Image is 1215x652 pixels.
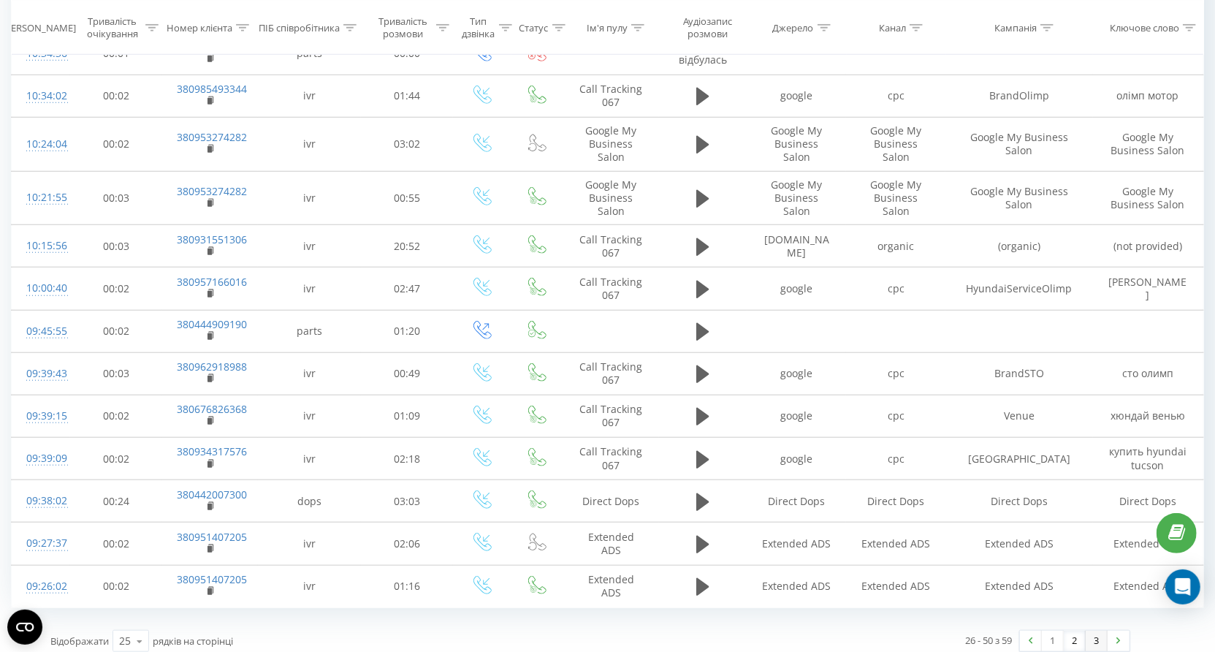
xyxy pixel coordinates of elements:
div: Тривалість очікування [83,15,142,40]
td: 00:49 [361,352,453,395]
div: Статус [519,21,549,34]
td: Call Tracking 067 [563,438,659,480]
td: cpc [846,438,945,480]
td: Direct Dops [747,480,847,523]
td: ivr [258,268,361,310]
div: Тип дзвінка [462,15,495,40]
div: Тривалість розмови [374,15,433,40]
a: 380962918988 [177,360,247,374]
td: Direct Dops [563,480,659,523]
td: 00:02 [70,395,162,437]
td: google [747,268,847,310]
div: 10:21:55 [26,183,56,212]
td: ivr [258,352,361,395]
td: google [747,395,847,437]
a: 2 [1064,631,1086,651]
td: Google My Business Salon [846,171,945,225]
td: 00:02 [70,310,162,352]
td: Extended ADS [846,523,945,565]
td: parts [258,310,361,352]
td: [GEOGRAPHIC_DATA] [945,438,1092,480]
div: Ім'я пулу [587,21,628,34]
td: BrandSTO [945,352,1092,395]
td: google [747,438,847,480]
a: 1 [1042,631,1064,651]
td: Extended ADS [1093,523,1203,565]
td: google [747,75,847,117]
div: [PERSON_NAME] [2,21,76,34]
td: Extended ADS [563,565,659,607]
div: ПІБ співробітника [259,21,340,34]
td: Google My Business Salon [747,118,847,172]
td: HyundaiServiceOlimp [945,268,1092,310]
td: Call Tracking 067 [563,352,659,395]
td: купить hyundai tucson [1093,438,1203,480]
span: Відображати [50,634,109,648]
td: 02:06 [361,523,453,565]
div: 09:39:09 [26,444,56,473]
div: 09:27:37 [26,529,56,558]
td: cpc [846,352,945,395]
td: [PERSON_NAME] [1093,268,1203,310]
div: 10:00:40 [26,274,56,303]
td: Google My Business Salon [945,171,1092,225]
div: Кампанія [994,21,1037,34]
td: Extended ADS [1093,565,1203,607]
div: Open Intercom Messenger [1165,569,1200,604]
td: Call Tracking 067 [563,268,659,310]
td: Extended ADS [945,565,1092,607]
td: 00:55 [361,171,453,225]
div: Ключове слово [1110,21,1179,34]
td: BrandOlimp [945,75,1092,117]
a: 380442007300 [177,488,247,501]
td: 00:24 [70,480,162,523]
div: Канал [879,21,906,34]
div: 09:45:55 [26,317,56,346]
td: Google My Business Salon [1093,171,1203,225]
a: 380931551306 [177,232,247,246]
button: Open CMP widget [7,610,42,645]
td: 00:03 [70,171,162,225]
td: Extended ADS [945,523,1092,565]
td: 01:20 [361,310,453,352]
td: Google My Business Salon [563,118,659,172]
a: 380985493344 [177,82,247,96]
a: 3 [1086,631,1108,651]
td: 00:03 [70,352,162,395]
td: 02:47 [361,268,453,310]
td: ivr [258,75,361,117]
td: сто олимп [1093,352,1203,395]
td: ivr [258,395,361,437]
div: 09:39:43 [26,360,56,388]
div: Номер клієнта [167,21,232,34]
div: 10:15:56 [26,232,56,260]
td: [DOMAIN_NAME] [747,225,847,268]
div: Аудіозапис розмови [672,15,744,40]
td: Venue [945,395,1092,437]
div: 10:34:02 [26,82,56,110]
td: 00:02 [70,565,162,607]
td: (not provided) [1093,225,1203,268]
td: 00:02 [70,438,162,480]
td: Google My Business Salon [945,118,1092,172]
div: 10:24:04 [26,130,56,159]
td: хюндай венью [1093,395,1203,437]
div: 09:38:02 [26,487,56,515]
td: ivr [258,438,361,480]
a: 380951407205 [177,530,247,544]
a: 380951407205 [177,572,247,586]
td: Call Tracking 067 [563,75,659,117]
div: 26 - 50 з 59 [966,633,1013,648]
td: cpc [846,395,945,437]
td: Call Tracking 067 [563,225,659,268]
td: Extended ADS [747,565,847,607]
td: Call Tracking 067 [563,395,659,437]
td: Google My Business Salon [563,171,659,225]
td: (organic) [945,225,1092,268]
td: 00:02 [70,75,162,117]
td: 01:44 [361,75,453,117]
td: 20:52 [361,225,453,268]
td: Extended ADS [747,523,847,565]
td: google [747,352,847,395]
td: dops [258,480,361,523]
